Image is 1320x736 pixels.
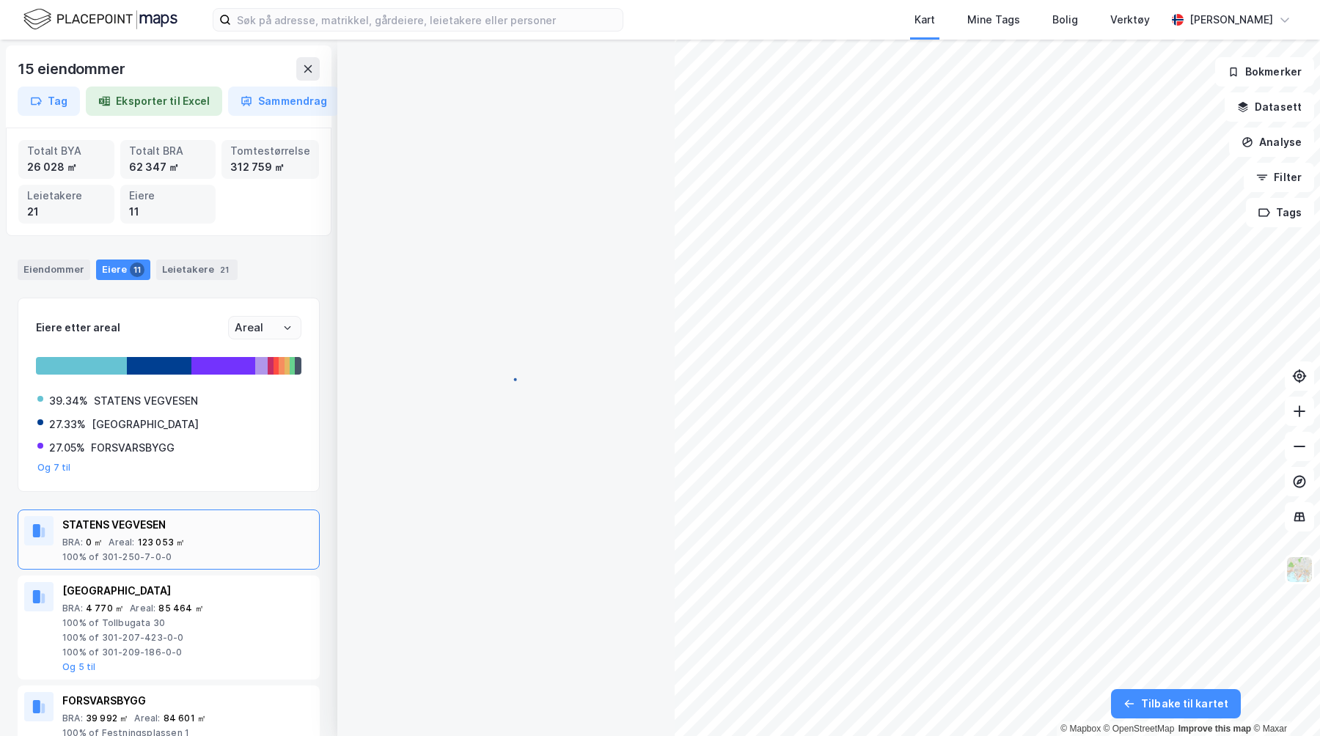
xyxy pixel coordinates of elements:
[27,188,106,204] div: Leietakere
[18,87,80,116] button: Tag
[27,143,106,159] div: Totalt BYA
[164,713,207,724] div: 84 601 ㎡
[1110,11,1150,29] div: Verktøy
[62,713,83,724] div: BRA :
[23,7,177,32] img: logo.f888ab2527a4732fd821a326f86c7f29.svg
[96,260,150,280] div: Eiere
[1244,163,1314,192] button: Filter
[62,516,313,534] div: STATENS VEGVESEN
[138,537,186,548] div: 123 053 ㎡
[18,260,90,280] div: Eiendommer
[129,188,208,204] div: Eiere
[1225,92,1314,122] button: Datasett
[158,603,204,614] div: 85 464 ㎡
[62,603,83,614] div: BRA :
[62,551,313,563] div: 100% of 301-250-7-0-0
[1247,666,1320,736] iframe: Chat Widget
[62,692,313,710] div: FORSVARSBYGG
[37,462,71,474] button: Og 7 til
[228,87,340,116] button: Sammendrag
[230,143,310,159] div: Tomtestørrelse
[18,57,128,81] div: 15 eiendommer
[36,319,228,336] div: Eiere etter areal
[217,262,232,277] div: 21
[86,87,222,116] button: Eksporter til Excel
[1104,724,1175,734] a: OpenStreetMap
[229,317,301,339] input: ClearOpen
[109,537,134,548] div: Areal :
[62,632,313,644] div: 100% of 301-207-423-0-0
[62,537,83,548] div: BRA :
[134,713,160,724] div: Areal :
[27,159,106,175] div: 26 028 ㎡
[27,204,106,220] div: 21
[62,647,313,658] div: 100% of 301-209-186-0-0
[62,582,313,600] div: [GEOGRAPHIC_DATA]
[967,11,1020,29] div: Mine Tags
[49,392,88,410] div: 39.34%
[62,661,96,673] button: Og 5 til
[1215,57,1314,87] button: Bokmerker
[1247,666,1320,736] div: Kontrollprogram for chat
[49,439,85,457] div: 27.05%
[914,11,935,29] div: Kart
[494,367,518,391] img: spinner.a6d8c91a73a9ac5275cf975e30b51cfb.svg
[86,603,124,614] div: 4 770 ㎡
[1229,128,1314,157] button: Analyse
[62,617,313,629] div: 100% of Tollbugata 30
[1060,724,1101,734] a: Mapbox
[91,439,175,457] div: FORSVARSBYGG
[231,9,623,31] input: Søk på adresse, matrikkel, gårdeiere, leietakere eller personer
[86,713,129,724] div: 39 992 ㎡
[1111,689,1241,718] button: Tilbake til kartet
[1052,11,1078,29] div: Bolig
[130,262,144,277] div: 11
[1246,198,1314,227] button: Tags
[282,322,293,334] button: Open
[130,603,155,614] div: Areal :
[129,204,208,220] div: 11
[129,143,208,159] div: Totalt BRA
[94,392,198,410] div: STATENS VEGVESEN
[230,159,310,175] div: 312 759 ㎡
[1286,556,1313,584] img: Z
[1178,724,1251,734] a: Improve this map
[156,260,238,280] div: Leietakere
[129,159,208,175] div: 62 347 ㎡
[1189,11,1273,29] div: [PERSON_NAME]
[92,416,199,433] div: [GEOGRAPHIC_DATA]
[49,416,86,433] div: 27.33%
[86,537,103,548] div: 0 ㎡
